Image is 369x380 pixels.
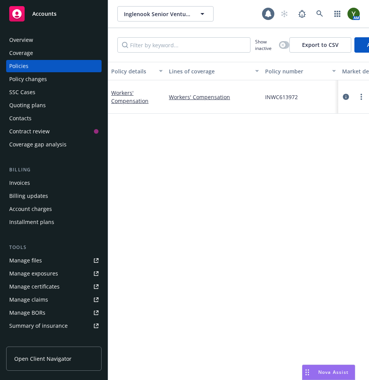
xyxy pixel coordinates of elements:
[169,67,250,75] div: Lines of coverage
[330,6,345,22] a: Switch app
[9,47,33,59] div: Coverage
[265,67,327,75] div: Policy number
[111,89,149,105] a: Workers' Compensation
[9,99,46,111] div: Quoting plans
[265,93,298,101] span: INWC613972
[9,86,35,98] div: SSC Cases
[294,6,310,22] a: Report a Bug
[289,37,351,53] button: Export to CSV
[6,166,102,174] div: Billing
[14,355,72,363] span: Open Client Navigator
[302,365,312,380] div: Drag to move
[277,6,292,22] a: Start snowing
[6,86,102,98] a: SSC Cases
[6,138,102,151] a: Coverage gap analysis
[6,320,102,332] a: Summary of insurance
[6,307,102,319] a: Manage BORs
[6,254,102,267] a: Manage files
[6,3,102,25] a: Accounts
[32,11,57,17] span: Accounts
[169,93,259,101] a: Workers' Compensation
[9,216,54,228] div: Installment plans
[357,92,366,101] a: more
[9,307,45,319] div: Manage BORs
[9,177,30,189] div: Invoices
[9,267,58,280] div: Manage exposures
[9,125,50,138] div: Contract review
[318,369,349,375] span: Nova Assist
[124,10,190,18] span: Inglenook Senior Ventures
[312,6,327,22] a: Search
[6,125,102,138] a: Contract review
[6,244,102,251] div: Tools
[108,62,166,80] button: Policy details
[9,73,47,85] div: Policy changes
[117,37,250,53] input: Filter by keyword...
[347,8,360,20] img: photo
[117,6,214,22] button: Inglenook Senior Ventures
[6,280,102,293] a: Manage certificates
[6,203,102,215] a: Account charges
[9,138,67,151] div: Coverage gap analysis
[6,190,102,202] a: Billing updates
[9,280,60,293] div: Manage certificates
[6,177,102,189] a: Invoices
[9,203,52,215] div: Account charges
[6,47,102,59] a: Coverage
[9,60,28,72] div: Policies
[255,38,276,51] span: Show inactive
[9,34,33,46] div: Overview
[9,254,42,267] div: Manage files
[341,92,351,101] a: circleInformation
[166,62,262,80] button: Lines of coverage
[6,99,102,111] a: Quoting plans
[111,67,154,75] div: Policy details
[302,41,339,48] span: Export to CSV
[302,365,355,380] button: Nova Assist
[9,294,48,306] div: Manage claims
[6,34,102,46] a: Overview
[9,320,68,332] div: Summary of insurance
[6,60,102,72] a: Policies
[6,216,102,228] a: Installment plans
[6,294,102,306] a: Manage claims
[9,112,32,124] div: Contacts
[262,62,339,80] button: Policy number
[6,73,102,85] a: Policy changes
[6,112,102,124] a: Contacts
[9,190,48,202] div: Billing updates
[6,267,102,280] a: Manage exposures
